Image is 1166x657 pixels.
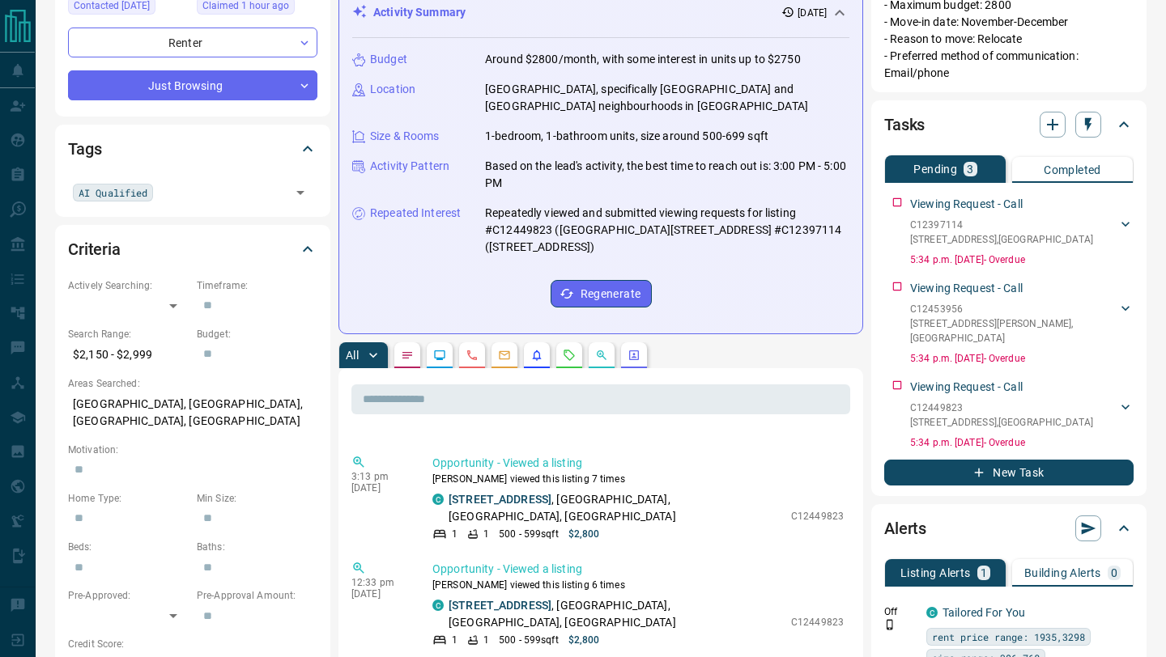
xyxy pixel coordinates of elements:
[1111,567,1117,579] p: 0
[884,509,1134,548] div: Alerts
[466,349,479,362] svg: Calls
[910,379,1023,396] p: Viewing Request - Call
[370,81,415,98] p: Location
[68,327,189,341] p: Search Range:
[449,491,783,525] p: , [GEOGRAPHIC_DATA], [GEOGRAPHIC_DATA], [GEOGRAPHIC_DATA]
[449,597,783,631] p: , [GEOGRAPHIC_DATA], [GEOGRAPHIC_DATA], [GEOGRAPHIC_DATA]
[68,540,189,554] p: Beds:
[913,163,957,175] p: Pending
[910,401,1093,415] p: C12449823
[449,599,551,612] a: [STREET_ADDRESS]
[197,327,317,341] p: Budget:
[289,181,312,204] button: Open
[910,214,1134,250] div: C12397114[STREET_ADDRESS],[GEOGRAPHIC_DATA]
[910,397,1134,433] div: C12449823[STREET_ADDRESS],[GEOGRAPHIC_DATA]
[370,205,461,222] p: Repeated Interest
[351,588,408,600] p: [DATE]
[401,349,414,362] svg: Notes
[351,577,408,588] p: 12:33 pm
[483,633,489,647] p: 1
[910,351,1134,366] p: 5:34 p.m. [DATE] - Overdue
[432,472,844,486] p: [PERSON_NAME] viewed this listing 7 times
[483,527,489,541] p: 1
[452,633,457,647] p: 1
[884,460,1134,485] button: New Task
[910,218,1093,232] p: C12397114
[900,567,971,579] p: Listing Alerts
[791,509,844,523] p: C12449823
[433,349,446,362] svg: Lead Browsing Activity
[530,349,543,362] svg: Listing Alerts
[551,280,652,307] button: Regenerate
[910,280,1023,297] p: Viewing Request - Call
[197,491,317,506] p: Min Size:
[351,482,408,494] p: [DATE]
[884,515,926,541] h2: Alerts
[485,81,849,115] p: [GEOGRAPHIC_DATA], specifically [GEOGRAPHIC_DATA] and [GEOGRAPHIC_DATA] neighbourhoods in [GEOGRA...
[498,349,511,362] svg: Emails
[926,607,938,618] div: condos.ca
[68,491,189,506] p: Home Type:
[346,350,359,361] p: All
[499,527,558,541] p: 500 - 599 sqft
[791,615,844,629] p: C12449823
[884,619,896,630] svg: Push Notification Only
[568,633,600,647] p: $2,800
[967,163,973,175] p: 3
[1044,164,1101,176] p: Completed
[197,588,317,603] p: Pre-Approval Amount:
[485,128,768,145] p: 1-bedroom, 1-bathroom units, size around 500-699 sqft
[910,316,1117,345] p: [STREET_ADDRESS][PERSON_NAME] , [GEOGRAPHIC_DATA]
[68,236,121,262] h2: Criteria
[1024,567,1101,579] p: Building Alerts
[910,415,1093,430] p: [STREET_ADDRESS] , [GEOGRAPHIC_DATA]
[68,376,317,391] p: Areas Searched:
[884,112,925,138] h2: Tasks
[910,252,1134,267] p: 5:34 p.m. [DATE] - Overdue
[499,633,558,647] p: 500 - 599 sqft
[68,230,317,269] div: Criteria
[449,493,551,506] a: [STREET_ADDRESS]
[981,567,987,579] p: 1
[68,443,317,457] p: Motivation:
[595,349,608,362] svg: Opportunities
[68,70,317,100] div: Just Browsing
[370,158,449,175] p: Activity Pattern
[910,302,1117,316] p: C12453956
[485,51,801,68] p: Around $2800/month, with some interest in units up to $2750
[452,527,457,541] p: 1
[943,606,1025,619] a: Tailored For You
[68,637,317,651] p: Credit Score:
[432,561,844,578] p: Opportunity - Viewed a listing
[432,578,844,592] p: [PERSON_NAME] viewed this listing 6 times
[432,494,444,505] div: condos.ca
[351,471,408,482] p: 3:13 pm
[485,158,849,192] p: Based on the lead's activity, the best time to reach out is: 3:00 PM - 5:00 PM
[197,278,317,293] p: Timeframe:
[68,588,189,603] p: Pre-Approved:
[932,629,1085,645] span: rent price range: 1935,3298
[373,4,466,21] p: Activity Summary
[370,128,440,145] p: Size & Rooms
[68,391,317,434] p: [GEOGRAPHIC_DATA], [GEOGRAPHIC_DATA], [GEOGRAPHIC_DATA], [GEOGRAPHIC_DATA]
[910,435,1134,450] p: 5:34 p.m. [DATE] - Overdue
[68,136,101,162] h2: Tags
[68,278,189,293] p: Actively Searching:
[68,129,317,168] div: Tags
[79,184,147,201] span: AI Qualified
[68,28,317,57] div: Renter
[432,600,444,611] div: condos.ca
[563,349,576,362] svg: Requests
[884,105,1134,144] div: Tasks
[910,196,1023,213] p: Viewing Request - Call
[432,455,844,472] p: Opportunity - Viewed a listing
[370,51,407,68] p: Budget
[910,232,1093,247] p: [STREET_ADDRESS] , [GEOGRAPHIC_DATA]
[628,349,640,362] svg: Agent Actions
[68,341,189,368] p: $2,150 - $2,999
[568,527,600,541] p: $2,800
[910,299,1134,349] div: C12453956[STREET_ADDRESS][PERSON_NAME],[GEOGRAPHIC_DATA]
[798,6,827,20] p: [DATE]
[884,604,917,619] p: Off
[197,540,317,554] p: Baths:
